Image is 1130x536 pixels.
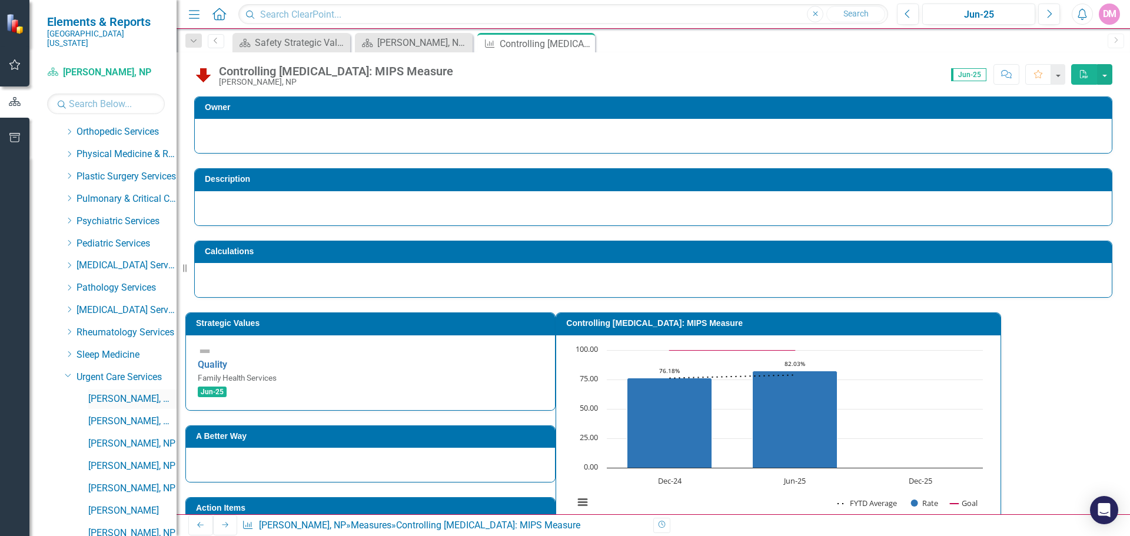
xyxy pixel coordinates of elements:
[88,460,177,473] a: [PERSON_NAME], NP
[77,259,177,272] a: [MEDICAL_DATA] Services
[627,378,712,468] path: Dec-24, 76.17801047. Rate.
[77,304,177,317] a: [MEDICAL_DATA] Services
[627,350,921,468] g: Rate, series 2 of 3. Bar series with 3 bars.
[196,319,549,328] h3: Strategic Values
[198,344,212,358] img: Not Defined
[47,94,165,114] input: Search Below...
[500,36,592,51] div: Controlling [MEDICAL_DATA]: MIPS Measure
[205,175,1106,184] h3: Description
[77,125,177,139] a: Orthopedic Services
[351,520,391,531] a: Measures
[77,281,177,295] a: Pathology Services
[47,29,165,48] small: [GEOGRAPHIC_DATA][US_STATE]
[950,498,978,508] button: Show Goal
[219,65,453,78] div: Controlling [MEDICAL_DATA]: MIPS Measure
[358,35,470,50] a: [PERSON_NAME], NP Dashboard
[658,475,682,486] text: Dec-24
[576,344,598,354] text: 100.00
[77,192,177,206] a: Pulmonary & Critical Care Services
[88,504,177,518] a: [PERSON_NAME]
[47,15,165,29] span: Elements & Reports
[47,66,165,79] a: [PERSON_NAME], NP
[77,348,177,362] a: Sleep Medicine
[911,498,938,508] button: Show Rate
[753,371,837,468] path: Jun-25, 82.02614379. Rate.
[843,9,869,18] span: Search
[785,359,805,368] text: 82.03%
[198,373,277,382] small: Family Health Services
[396,520,580,531] div: Controlling [MEDICAL_DATA]: MIPS Measure
[196,504,549,512] h3: Action Items
[580,432,598,442] text: 25.00
[77,148,177,161] a: Physical Medicine & Rehabilitation Services
[951,68,986,81] span: Jun-25
[198,359,227,370] a: Quality
[238,4,888,25] input: Search ClearPoint...
[88,437,177,451] a: [PERSON_NAME], NP
[667,348,797,352] g: Goal, series 3 of 3. Line with 3 data points.
[1099,4,1120,25] button: DM
[77,326,177,339] a: Rheumatology Services
[584,461,598,472] text: 0.00
[568,344,989,521] div: Chart. Highcharts interactive chart.
[259,520,346,531] a: [PERSON_NAME], NP
[77,170,177,184] a: Plastic Surgery Services
[77,371,177,384] a: Urgent Care Services
[922,4,1035,25] button: Jun-25
[88,482,177,495] a: [PERSON_NAME], NP
[196,432,549,441] h3: A Better Way
[219,78,453,86] div: [PERSON_NAME], NP
[826,6,885,22] button: Search
[377,35,470,50] div: [PERSON_NAME], NP Dashboard
[837,498,898,508] button: Show FYTD Average
[242,519,644,532] div: » »
[77,215,177,228] a: Psychiatric Services
[926,8,1031,22] div: Jun-25
[77,237,177,251] a: Pediatric Services
[909,475,932,486] text: Dec-25
[205,103,1106,112] h3: Owner
[580,402,598,413] text: 50.00
[580,373,598,384] text: 75.00
[255,35,347,50] div: Safety Strategic Value Dashboard
[566,319,995,328] h3: Controlling [MEDICAL_DATA]: MIPS Measure
[1090,496,1118,524] div: Open Intercom Messenger
[194,65,213,84] img: Below Plan
[6,14,26,34] img: ClearPoint Strategy
[574,494,591,511] button: View chart menu, Chart
[783,475,806,486] text: Jun-25
[568,344,989,521] svg: Interactive chart
[235,35,347,50] a: Safety Strategic Value Dashboard
[659,367,680,375] text: 76.18%
[88,415,177,428] a: [PERSON_NAME], MD
[205,247,1106,256] h3: Calculations
[198,387,227,397] span: Jun-25
[88,392,177,406] a: [PERSON_NAME], MD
